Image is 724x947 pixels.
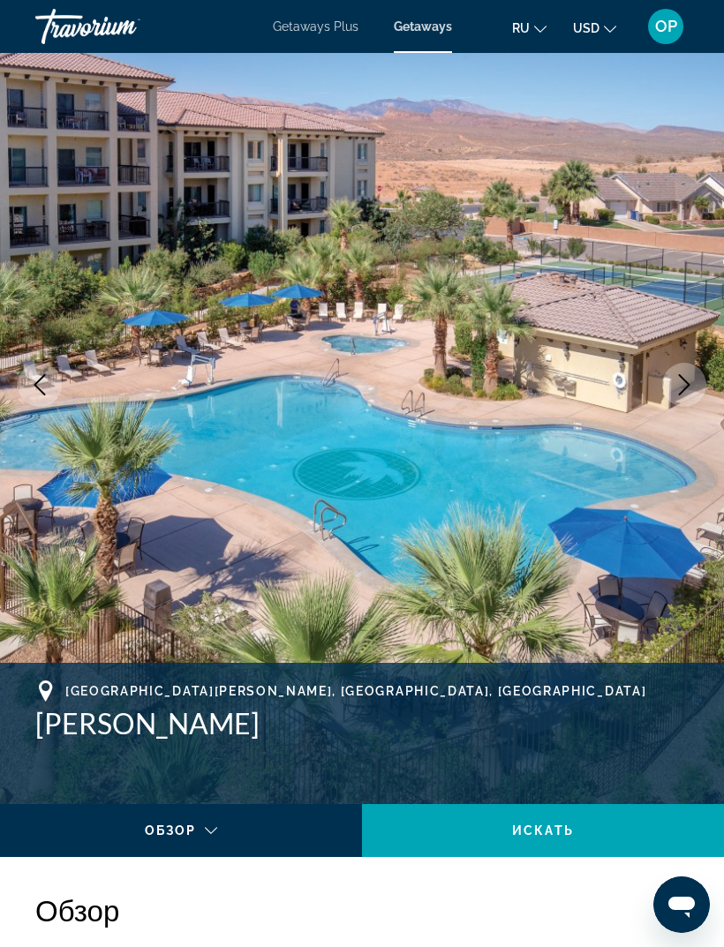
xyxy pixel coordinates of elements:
span: USD [573,21,600,35]
span: OP [655,18,677,35]
button: Previous image [18,363,62,407]
button: Next image [662,363,706,407]
span: [GEOGRAPHIC_DATA][PERSON_NAME], [GEOGRAPHIC_DATA], [GEOGRAPHIC_DATA] [65,684,646,698]
button: искать [362,804,724,857]
button: Change language [512,15,547,41]
button: Change currency [573,15,616,41]
a: Getaways [394,19,452,34]
h2: Обзор [35,892,689,928]
a: Travorium [35,4,212,49]
span: ru [512,21,530,35]
h1: [PERSON_NAME] [35,706,689,741]
button: User Menu [643,8,689,45]
iframe: Кнопка запуска окна обмена сообщениями [653,876,710,933]
a: Getaways Plus [273,19,358,34]
span: искать [512,823,574,838]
